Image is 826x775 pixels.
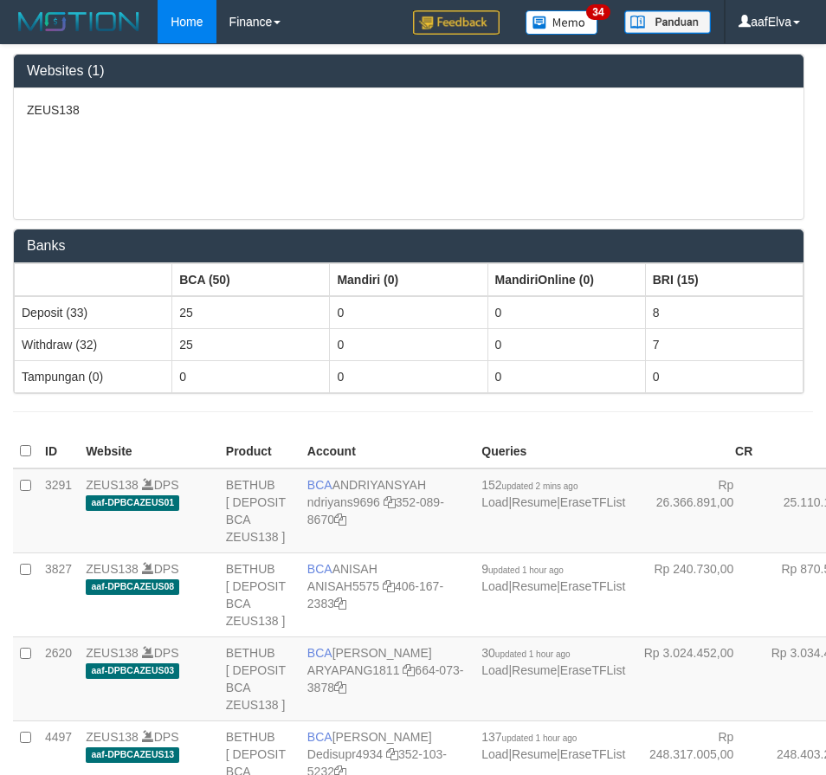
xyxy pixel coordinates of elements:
[86,646,139,660] a: ZEUS138
[307,646,332,660] span: BCA
[307,747,383,761] a: Dedisupr4934
[172,296,330,329] td: 25
[512,747,557,761] a: Resume
[86,495,179,510] span: aaf-DPBCAZEUS01
[481,562,625,593] span: | |
[38,435,79,468] th: ID
[481,579,508,593] a: Load
[219,636,300,720] td: BETHUB [ DEPOSIT BCA ZEUS138 ]
[560,579,625,593] a: EraseTFList
[300,468,474,553] td: ANDRIYANSYAH 352-089-8670
[560,495,625,509] a: EraseTFList
[560,663,625,677] a: EraseTFList
[481,730,577,744] span: 137
[15,263,172,296] th: Group: activate to sort column ascending
[86,562,139,576] a: ZEUS138
[330,360,487,392] td: 0
[502,481,578,491] span: updated 2 mins ago
[334,597,346,610] a: Copy 4061672383 to clipboard
[219,552,300,636] td: BETHUB [ DEPOSIT BCA ZEUS138 ]
[334,681,346,694] a: Copy 6640733878 to clipboard
[526,10,598,35] img: Button%20Memo.svg
[512,663,557,677] a: Resume
[86,730,139,744] a: ZEUS138
[487,296,645,329] td: 0
[384,495,396,509] a: Copy ndriyans9696 to clipboard
[79,636,219,720] td: DPS
[172,360,330,392] td: 0
[300,636,474,720] td: [PERSON_NAME] 664-073-3878
[481,478,625,509] span: | |
[27,101,791,119] p: ZEUS138
[632,552,759,636] td: Rp 240.730,00
[86,478,139,492] a: ZEUS138
[172,328,330,360] td: 25
[645,263,803,296] th: Group: activate to sort column ascending
[79,468,219,553] td: DPS
[386,747,398,761] a: Copy Dedisupr4934 to clipboard
[632,435,759,468] th: CR
[481,562,564,576] span: 9
[307,663,400,677] a: ARYAPANG1811
[560,747,625,761] a: EraseTFList
[481,495,508,509] a: Load
[586,4,610,20] span: 34
[481,730,625,761] span: | |
[645,328,803,360] td: 7
[383,579,395,593] a: Copy ANISAH5575 to clipboard
[334,513,346,526] a: Copy 3520898670 to clipboard
[487,263,645,296] th: Group: activate to sort column ascending
[645,296,803,329] td: 8
[330,328,487,360] td: 0
[481,478,578,492] span: 152
[15,328,172,360] td: Withdraw (32)
[307,478,332,492] span: BCA
[79,435,219,468] th: Website
[15,296,172,329] td: Deposit (33)
[645,360,803,392] td: 0
[481,747,508,761] a: Load
[27,238,791,254] h3: Banks
[624,10,711,34] img: panduan.png
[632,468,759,553] td: Rp 26.366.891,00
[487,328,645,360] td: 0
[481,646,570,660] span: 30
[219,468,300,553] td: BETHUB [ DEPOSIT BCA ZEUS138 ]
[487,360,645,392] td: 0
[86,579,179,594] span: aaf-DPBCAZEUS08
[330,296,487,329] td: 0
[13,9,145,35] img: MOTION_logo.png
[495,649,571,659] span: updated 1 hour ago
[38,636,79,720] td: 2620
[38,468,79,553] td: 3291
[79,552,219,636] td: DPS
[38,552,79,636] td: 3827
[307,579,379,593] a: ANISAH5575
[307,562,332,576] span: BCA
[474,435,632,468] th: Queries
[481,646,625,677] span: | |
[27,63,791,79] h3: Websites (1)
[413,10,500,35] img: Feedback.jpg
[502,733,578,743] span: updated 1 hour ago
[330,263,487,296] th: Group: activate to sort column ascending
[307,495,380,509] a: ndriyans9696
[481,663,508,677] a: Load
[307,730,332,744] span: BCA
[219,435,300,468] th: Product
[632,636,759,720] td: Rp 3.024.452,00
[86,747,179,762] span: aaf-DPBCAZEUS13
[488,565,564,575] span: updated 1 hour ago
[512,579,557,593] a: Resume
[86,663,179,678] span: aaf-DPBCAZEUS03
[172,263,330,296] th: Group: activate to sort column ascending
[300,435,474,468] th: Account
[15,360,172,392] td: Tampungan (0)
[300,552,474,636] td: ANISAH 406-167-2383
[403,663,415,677] a: Copy ARYAPANG1811 to clipboard
[512,495,557,509] a: Resume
